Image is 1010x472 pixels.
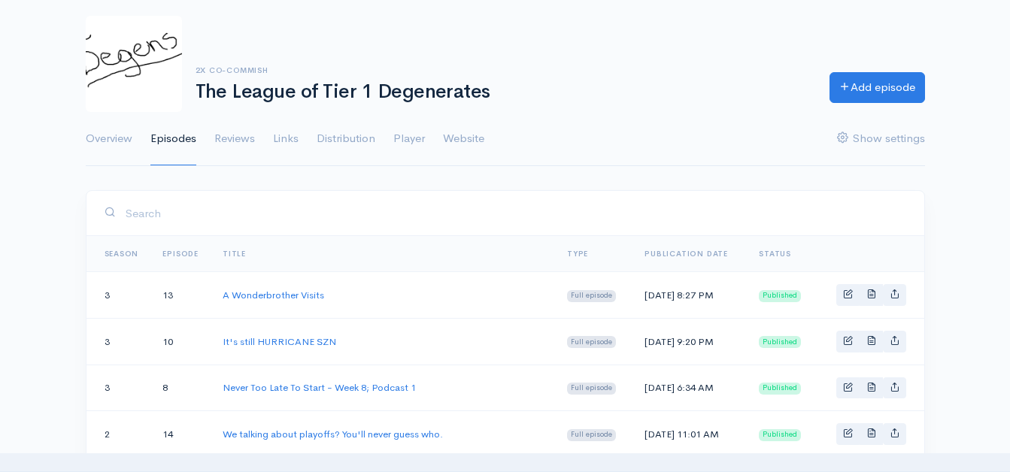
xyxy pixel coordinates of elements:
td: 3 [86,318,151,365]
a: It's still HURRICANE SZN [223,335,336,348]
td: 13 [150,272,211,319]
a: Overview [86,112,132,166]
a: Links [273,112,299,166]
span: Published [759,336,801,348]
td: 3 [86,365,151,411]
span: Published [759,290,801,302]
span: Published [759,383,801,395]
a: Reviews [214,112,255,166]
span: Status [759,249,791,259]
td: [DATE] 6:34 AM [632,365,747,411]
a: Show settings [837,112,925,166]
a: Type [567,249,588,259]
td: 14 [150,411,211,458]
td: [DATE] 8:27 PM [632,272,747,319]
a: Add episode [830,72,925,103]
a: Title [223,249,246,259]
a: Season [105,249,139,259]
input: Search [125,198,906,228]
span: Published [759,429,801,441]
a: Distribution [317,112,375,166]
a: Never Too Late To Start - Week 8; Podcast 1 [223,381,416,394]
a: Player [393,112,425,166]
td: 2 [86,411,151,458]
div: Basic example [836,377,906,399]
td: 10 [150,318,211,365]
a: We talking about playoffs? You'll never guess who. [223,428,443,440]
span: Full episode [567,429,616,441]
h6: 2x Co-Commish [196,66,811,74]
a: Episode [162,249,199,259]
a: Website [443,112,484,166]
div: Basic example [836,284,906,306]
div: Basic example [836,331,906,352]
span: Full episode [567,383,616,395]
div: Basic example [836,423,906,445]
span: Full episode [567,336,616,348]
a: Episodes [150,112,196,166]
span: Full episode [567,290,616,302]
td: 8 [150,365,211,411]
td: 3 [86,272,151,319]
a: A Wonderbrother Visits [223,289,324,301]
td: [DATE] 11:01 AM [632,411,747,458]
a: Publication date [645,249,728,259]
td: [DATE] 9:20 PM [632,318,747,365]
h1: The League of Tier 1 Degenerates [196,81,811,103]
